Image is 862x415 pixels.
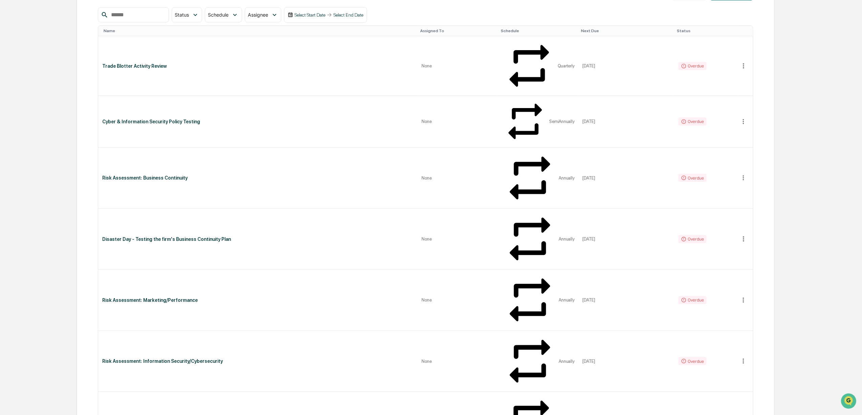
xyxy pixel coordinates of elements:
div: Overdue [678,118,707,126]
div: Toggle SortBy [581,28,672,33]
td: [DATE] [579,96,674,147]
td: [DATE] [579,36,674,96]
td: [DATE] [579,270,674,331]
div: Trade Blotter Activity Review [102,63,414,69]
a: 🖐️Preclearance [4,83,46,95]
div: Quarterly [558,63,575,68]
div: Annually [559,236,575,242]
div: 🔎 [7,99,12,105]
div: Overdue [678,62,707,70]
div: Start new chat [23,52,111,59]
span: Pylon [67,115,82,120]
div: 🗄️ [49,86,55,92]
div: None [422,297,494,303]
img: arrow right [327,12,332,18]
td: [DATE] [579,209,674,270]
span: Data Lookup [14,99,43,105]
a: Powered byPylon [48,115,82,120]
div: Cyber & Information Security Policy Testing [102,119,414,124]
div: Overdue [678,296,707,304]
td: [DATE] [579,331,674,392]
iframe: Open customer support [840,393,859,411]
div: Risk Assessment: Business Continuity [102,175,414,181]
div: Toggle SortBy [104,28,415,33]
div: None [422,359,494,364]
div: Select End Date [333,12,363,18]
div: Select Start Date [295,12,325,18]
span: Assignee [248,12,268,18]
div: Overdue [678,174,707,182]
div: Annually [559,359,575,364]
div: Overdue [678,357,707,365]
div: None [422,236,494,242]
a: 🔎Data Lookup [4,96,45,108]
img: calendar [288,12,293,18]
div: None [422,119,494,124]
td: [DATE] [579,148,674,209]
input: Clear [18,31,112,38]
div: Toggle SortBy [739,28,753,33]
button: Start new chat [115,54,123,62]
div: Toggle SortBy [677,28,737,33]
div: Risk Assessment: Information Security/Cybersecurity [102,358,414,364]
span: Schedule [208,12,229,18]
div: Overdue [678,235,707,243]
div: We're available if you need us! [23,59,86,64]
span: Preclearance [14,86,44,92]
div: Risk Assessment: Marketing/Performance [102,297,414,303]
div: Toggle SortBy [421,28,496,33]
div: None [422,175,494,181]
p: How can we help? [7,15,123,25]
span: Status [175,12,189,18]
div: Toggle SortBy [501,28,576,33]
div: Annually [559,175,575,181]
div: Disaster Day - Testing the firm's Business Continuity Plan [102,236,414,242]
div: 🖐️ [7,86,12,92]
span: Attestations [56,86,84,92]
div: None [422,63,494,68]
a: 🗄️Attestations [46,83,87,95]
div: Annually [559,297,575,303]
div: SemiAnnually [549,119,575,124]
img: 1746055101610-c473b297-6a78-478c-a979-82029cc54cd1 [7,52,19,64]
